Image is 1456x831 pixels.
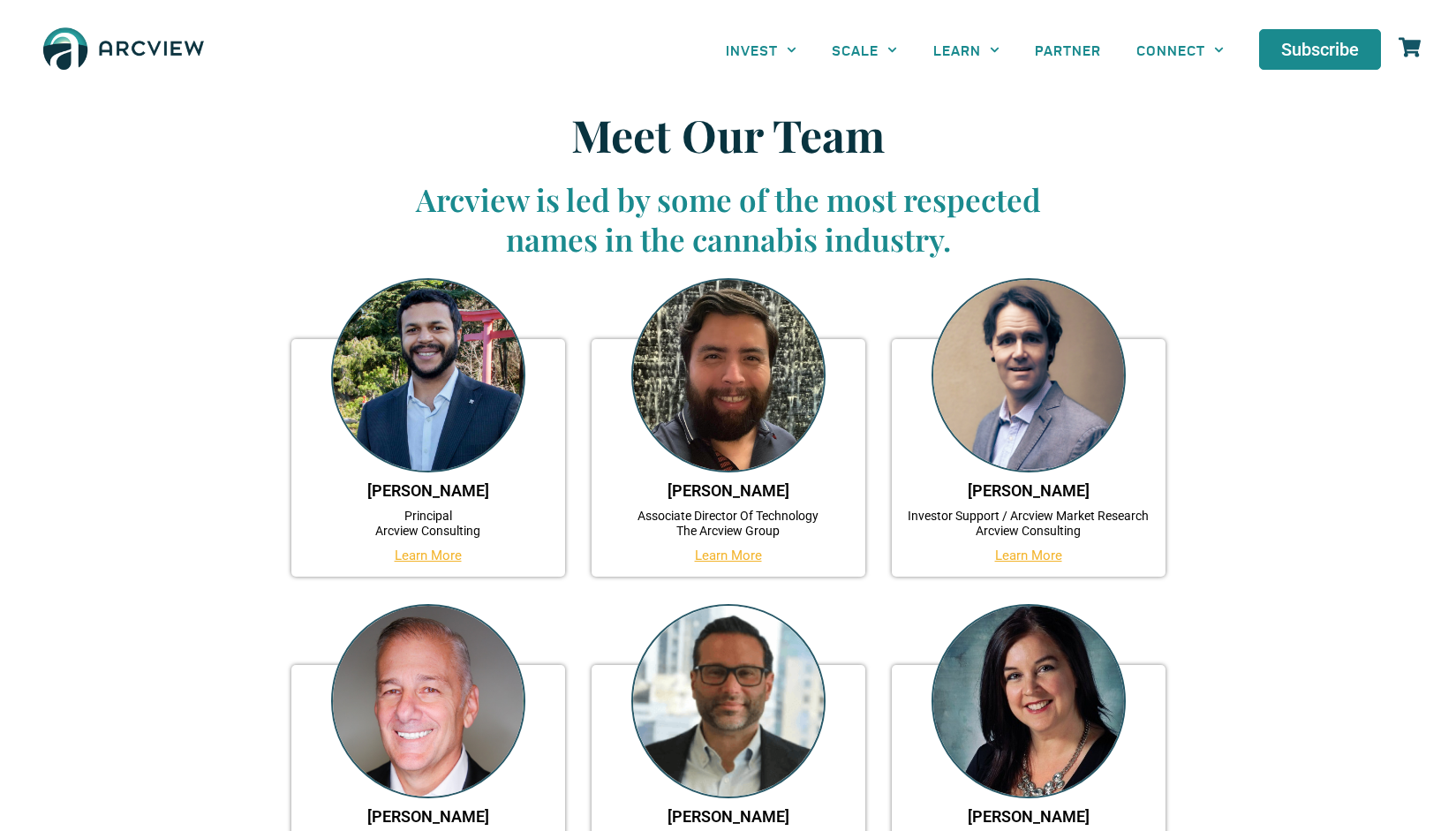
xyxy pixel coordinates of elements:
a: [PERSON_NAME] [968,807,1090,826]
a: PARTNER [1017,30,1119,70]
a: Investor Support / Arcview Market ResearchArcview Consulting [908,509,1149,538]
a: LEARN [916,30,1017,70]
a: [PERSON_NAME] [367,807,489,826]
a: [PERSON_NAME] [668,481,789,500]
a: Learn More [995,548,1062,563]
a: PrincipalArcview Consulting [375,509,480,538]
a: INVEST [708,30,814,70]
a: Subscribe [1259,29,1381,70]
a: [PERSON_NAME] [668,807,789,826]
span: Subscribe [1281,41,1359,58]
a: SCALE [814,30,915,70]
nav: Menu [708,30,1241,70]
a: Learn More [695,548,762,563]
img: The Arcview Group [35,18,212,82]
a: Associate Director Of TechnologyThe Arcview Group [637,509,819,538]
a: [PERSON_NAME] [367,481,489,500]
a: Learn More [395,548,462,563]
h3: Arcview is led by some of the most respected names in the cannabis industry. [384,179,1073,260]
a: [PERSON_NAME] [968,481,1090,500]
a: CONNECT [1119,30,1241,70]
h1: Meet Our Team [384,109,1073,162]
